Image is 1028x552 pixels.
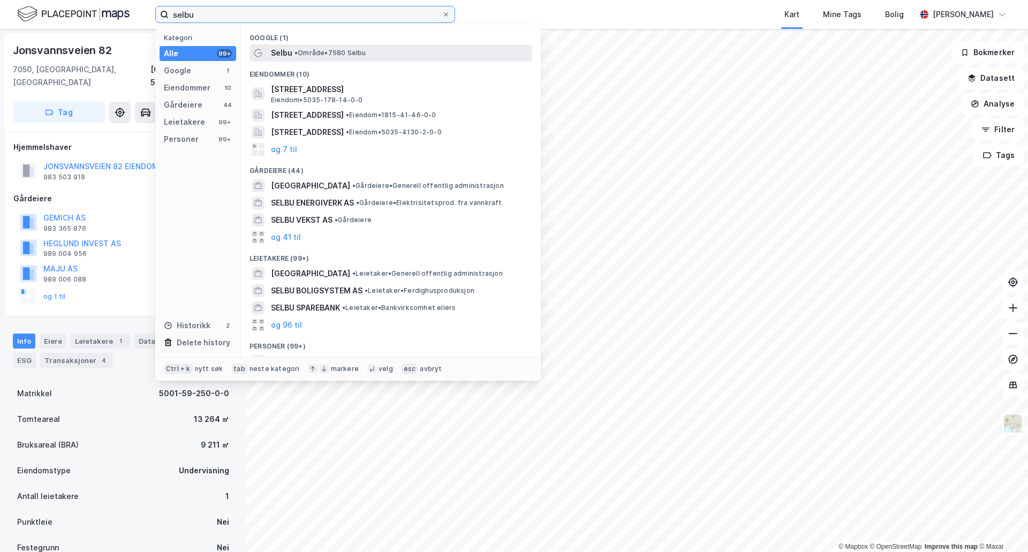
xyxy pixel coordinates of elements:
[271,179,350,192] span: [GEOGRAPHIC_DATA]
[164,133,199,146] div: Personer
[159,387,229,400] div: 5001-59-250-0-0
[17,464,71,477] div: Eiendomstype
[342,304,456,312] span: Leietaker • Bankvirksomhet ellers
[352,269,356,277] span: •
[13,42,114,59] div: Jonsvannsveien 82
[379,365,393,373] div: velg
[17,438,79,451] div: Bruksareal (BRA)
[784,8,799,21] div: Kart
[164,81,210,94] div: Eiendommer
[951,42,1024,63] button: Bokmerker
[40,334,66,349] div: Eiere
[241,25,541,44] div: Google (1)
[974,501,1028,552] iframe: Chat Widget
[271,267,350,280] span: [GEOGRAPHIC_DATA]
[225,490,229,503] div: 1
[294,49,366,57] span: Område • 7580 Selbu
[870,543,922,550] a: OpenStreetMap
[962,93,1024,115] button: Analyse
[356,199,359,207] span: •
[241,334,541,353] div: Personer (99+)
[40,353,114,368] div: Transaksjoner
[972,119,1024,140] button: Filter
[335,216,338,224] span: •
[164,47,178,60] div: Alle
[958,67,1024,89] button: Datasett
[164,34,236,42] div: Kategori
[164,99,202,111] div: Gårdeiere
[13,141,233,154] div: Hjemmelshaver
[271,231,301,244] button: og 41 til
[271,319,302,331] button: og 96 til
[13,353,36,368] div: ESG
[17,387,52,400] div: Matrikkel
[17,490,79,503] div: Antall leietakere
[838,543,868,550] a: Mapbox
[402,364,418,374] div: esc
[217,516,229,528] div: Nei
[271,301,340,314] span: SELBU SPAREBANK
[271,143,297,156] button: og 7 til
[365,286,368,294] span: •
[17,5,130,24] img: logo.f888ab2527a4732fd821a326f86c7f29.svg
[99,355,109,366] div: 4
[271,126,344,139] span: [STREET_ADDRESS]
[179,464,229,477] div: Undervisning
[271,96,363,104] span: Eiendom • 5035-178-14-0-0
[294,49,298,57] span: •
[194,413,229,426] div: 13 264 ㎡
[335,216,372,224] span: Gårdeiere
[43,249,87,258] div: 989 004 956
[885,8,904,21] div: Bolig
[223,84,232,92] div: 10
[169,6,442,22] input: Søk på adresse, matrikkel, gårdeiere, leietakere eller personer
[1003,413,1023,434] img: Z
[71,334,130,349] div: Leietakere
[164,116,205,128] div: Leietakere
[13,192,233,205] div: Gårdeiere
[164,364,193,374] div: Ctrl + k
[17,413,60,426] div: Tomteareal
[43,173,85,182] div: 983 503 918
[164,319,210,332] div: Historikk
[974,145,1024,166] button: Tags
[271,47,292,59] span: Selbu
[223,101,232,109] div: 44
[201,438,229,451] div: 9 211 ㎡
[271,284,362,297] span: SELBU BOLIGSYSTEM AS
[352,182,504,190] span: Gårdeiere • Generell offentlig administrasjon
[43,275,86,284] div: 989 006 088
[420,365,442,373] div: avbryt
[223,321,232,330] div: 2
[217,118,232,126] div: 99+
[346,111,436,119] span: Eiendom • 1815-41-46-0-0
[241,158,541,177] div: Gårdeiere (44)
[241,246,541,265] div: Leietakere (99+)
[217,135,232,143] div: 99+
[17,516,52,528] div: Punktleie
[352,269,503,278] span: Leietaker • Generell offentlig administrasjon
[346,128,442,137] span: Eiendom • 5035-4130-2-0-0
[13,334,35,349] div: Info
[13,63,150,89] div: 7050, [GEOGRAPHIC_DATA], [GEOGRAPHIC_DATA]
[195,365,223,373] div: nytt søk
[164,64,191,77] div: Google
[177,336,230,349] div: Delete history
[925,543,978,550] a: Improve this map
[356,199,502,207] span: Gårdeiere • Elektrisitetsprod. fra vannkraft
[271,83,528,96] span: [STREET_ADDRESS]
[134,334,187,349] div: Datasett
[365,286,474,295] span: Leietaker • Ferdighusproduksjon
[271,214,332,226] span: SELBU VEKST AS
[271,196,354,209] span: SELBU ENERGIVERK AS
[271,109,344,122] span: [STREET_ADDRESS]
[115,336,126,346] div: 1
[352,182,356,190] span: •
[43,224,86,233] div: 983 365 876
[933,8,994,21] div: [PERSON_NAME]
[250,365,300,373] div: neste kategori
[231,364,247,374] div: tab
[217,49,232,58] div: 99+
[223,66,232,75] div: 1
